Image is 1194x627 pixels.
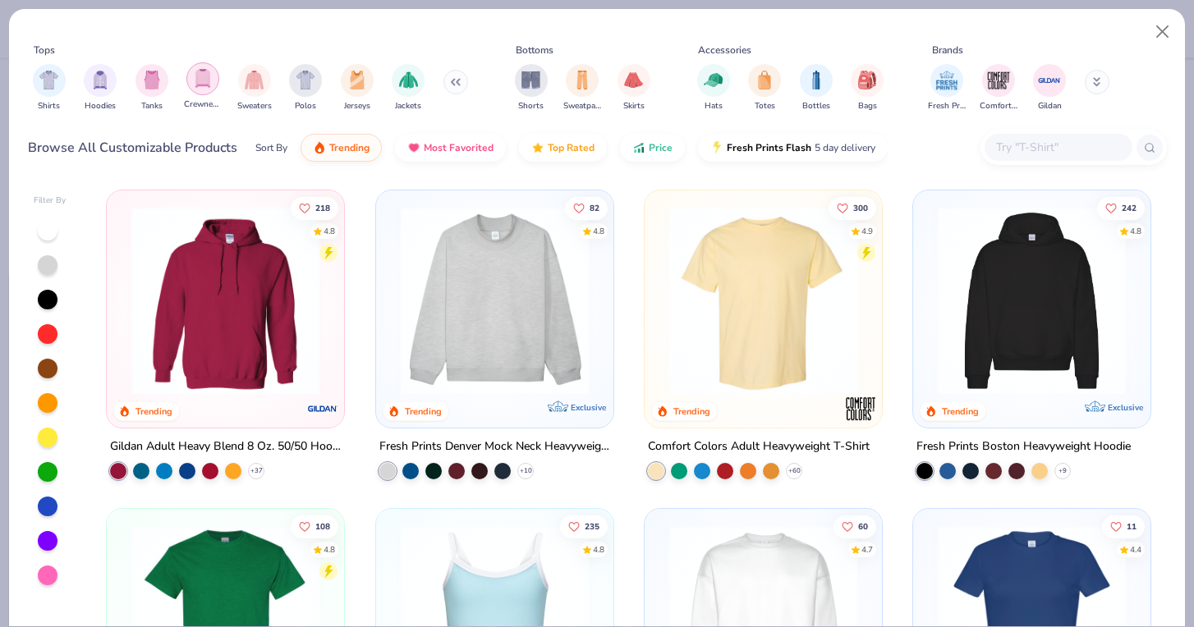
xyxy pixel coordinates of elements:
img: Comfort Colors logo [844,392,877,425]
span: 5 day delivery [815,139,875,158]
button: Like [834,515,876,538]
button: filter button [618,64,650,112]
button: filter button [341,64,374,112]
div: filter for Totes [748,64,781,112]
img: TopRated.gif [531,141,544,154]
button: filter button [237,64,272,112]
span: Hats [705,100,723,112]
div: filter for Tanks [135,64,168,112]
img: flash.gif [710,141,723,154]
button: Close [1147,16,1178,48]
button: filter button [135,64,168,112]
img: Sweaters Image [245,71,264,89]
img: Skirts Image [624,71,643,89]
button: filter button [697,64,730,112]
div: Sort By [255,140,287,155]
button: Like [829,196,876,219]
img: f5d85501-0dbb-4ee4-b115-c08fa3845d83 [393,207,597,395]
img: Hats Image [704,71,723,89]
div: 4.9 [861,225,873,237]
span: Shirts [38,100,60,112]
button: Like [564,196,607,219]
span: 235 [584,523,599,531]
button: Most Favorited [395,134,506,162]
div: 4.4 [1130,544,1141,556]
span: Trending [329,141,370,154]
div: filter for Jerseys [341,64,374,112]
button: filter button [748,64,781,112]
div: Filter By [34,195,67,207]
button: filter button [392,64,425,112]
div: Brands [932,43,963,57]
span: + 10 [519,466,531,476]
span: Fresh Prints [928,100,966,112]
button: filter button [980,64,1017,112]
div: 4.8 [324,544,335,556]
img: Tanks Image [143,71,161,89]
button: filter button [184,64,222,112]
button: Like [291,515,338,538]
span: 108 [315,523,330,531]
div: Accessories [698,43,751,57]
span: Bags [858,100,877,112]
img: Jerseys Image [348,71,366,89]
div: 4.8 [324,225,335,237]
div: filter for Jackets [392,64,425,112]
button: filter button [1033,64,1066,112]
div: filter for Shirts [33,64,66,112]
button: filter button [289,64,322,112]
img: Comfort Colors Image [986,68,1011,93]
div: filter for Sweatpants [563,64,601,112]
div: 4.7 [861,544,873,556]
img: Polos Image [296,71,315,89]
div: filter for Polos [289,64,322,112]
button: filter button [928,64,966,112]
span: Tanks [141,100,163,112]
span: Sweatpants [563,100,601,112]
span: 242 [1122,204,1137,212]
div: Tops [34,43,55,57]
span: Sweaters [237,100,272,112]
span: + 60 [788,466,800,476]
button: filter button [84,64,117,112]
button: filter button [800,64,833,112]
span: 300 [853,204,868,212]
div: 4.8 [592,544,604,556]
span: Exclusive [1108,402,1143,413]
img: Crewnecks Image [194,69,212,88]
button: filter button [851,64,884,112]
span: Most Favorited [424,141,494,154]
div: filter for Gildan [1033,64,1066,112]
span: Jerseys [344,100,370,112]
img: Gildan Image [1037,68,1062,93]
img: 91acfc32-fd48-4d6b-bdad-a4c1a30ac3fc [930,207,1134,395]
div: filter for Hoodies [84,64,117,112]
span: Gildan [1038,100,1062,112]
button: filter button [563,64,601,112]
div: filter for Crewnecks [184,62,222,111]
span: Totes [755,100,775,112]
img: Gildan logo [307,392,340,425]
button: Price [620,134,685,162]
span: 218 [315,204,330,212]
div: filter for Skirts [618,64,650,112]
button: Like [1097,196,1145,219]
span: 11 [1127,523,1137,531]
div: filter for Shorts [515,64,548,112]
img: most_fav.gif [407,141,420,154]
span: Hoodies [85,100,116,112]
img: 01756b78-01f6-4cc6-8d8a-3c30c1a0c8ac [123,207,328,395]
span: Polos [295,100,316,112]
img: Shirts Image [39,71,58,89]
span: Fresh Prints Flash [727,141,811,154]
img: Totes Image [755,71,774,89]
span: Exclusive [571,402,606,413]
div: filter for Bottles [800,64,833,112]
button: filter button [33,64,66,112]
button: Fresh Prints Flash5 day delivery [698,134,888,162]
span: Skirts [623,100,645,112]
img: trending.gif [313,141,326,154]
div: 4.8 [1130,225,1141,237]
button: Trending [301,134,382,162]
img: Bags Image [858,71,876,89]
